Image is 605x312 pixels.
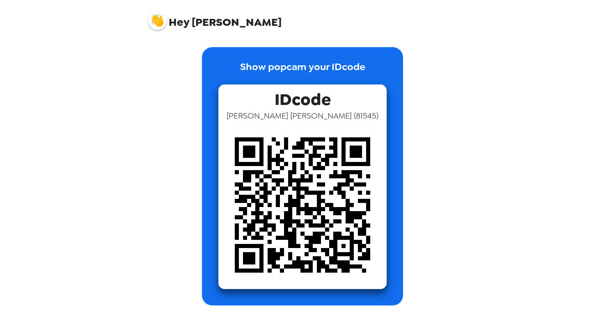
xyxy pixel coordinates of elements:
img: profile pic [148,11,167,30]
span: Hey [169,15,189,30]
span: [PERSON_NAME] [148,7,282,28]
span: IDcode [275,84,331,110]
p: Show popcam your IDcode [240,59,365,84]
span: [PERSON_NAME] [PERSON_NAME] ( 81545 ) [227,110,378,121]
img: qr code [218,121,387,289]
